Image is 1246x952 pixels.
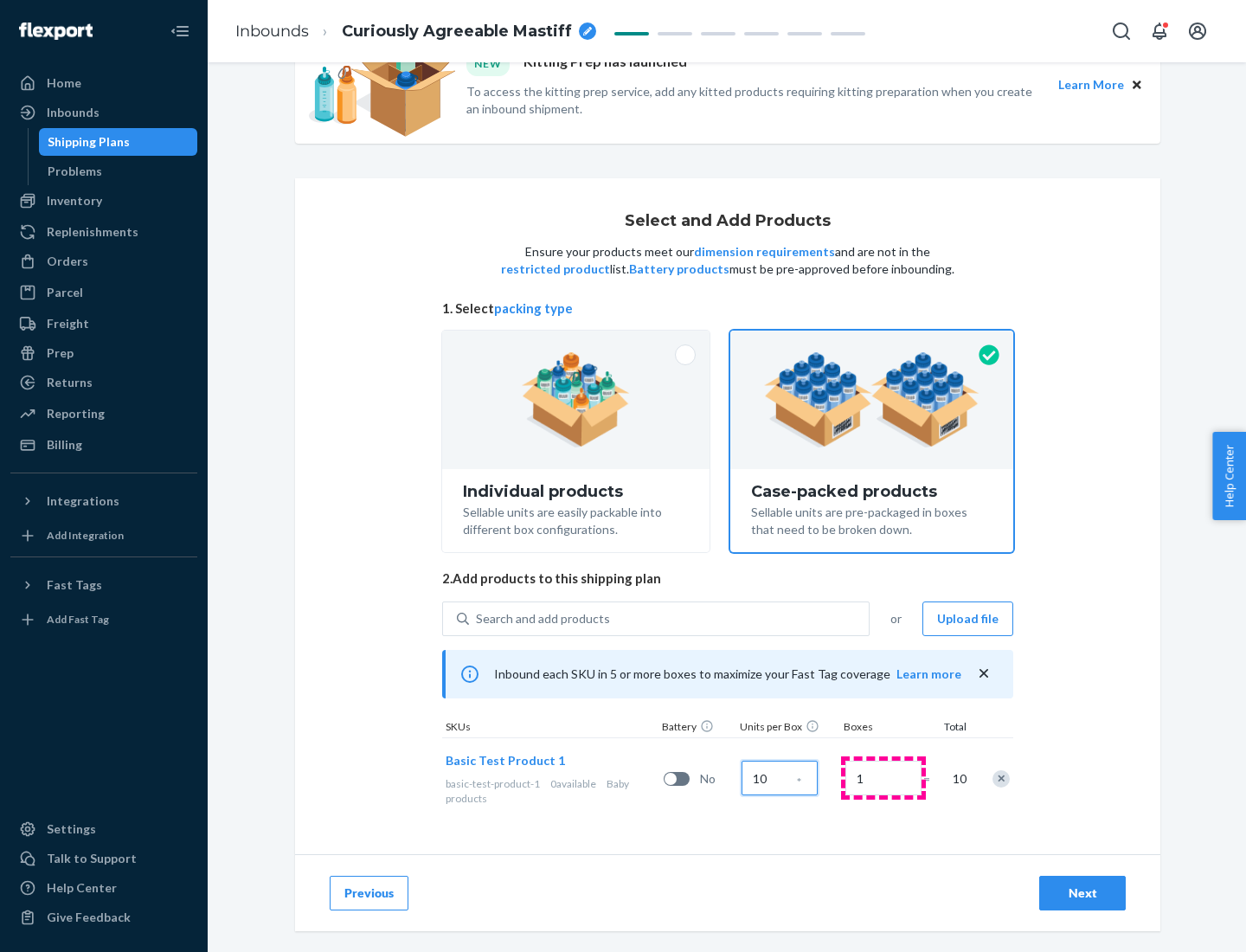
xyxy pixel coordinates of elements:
[222,6,610,57] ol: breadcrumbs
[992,770,1010,788] div: Remove Item
[625,213,831,230] h1: Select and Add Products
[764,352,979,447] img: case-pack.59cecea509d18c883b923b81aeac6d0b.png
[47,850,137,867] div: Talk to Support
[10,187,197,215] a: Inventory
[499,243,956,278] p: Ensure your products meet our and are not in the list. must be pre-approved before inbounding.
[47,74,81,92] div: Home
[47,192,102,209] div: Inventory
[446,776,657,806] div: Baby products
[700,770,735,788] span: No
[1180,14,1215,48] button: Open account menu
[694,243,835,261] button: dimension requirements
[48,133,130,151] div: Shipping Plans
[330,876,408,910] button: Previous
[1058,75,1124,94] button: Learn More
[47,374,93,391] div: Returns
[39,158,198,185] a: Problems
[523,52,687,75] p: Kitting Prep has launched
[922,601,1013,636] button: Upload file
[10,522,197,550] a: Add Integration
[494,299,573,318] button: packing type
[463,500,689,538] div: Sellable units are easily packable into different box configurations.
[10,218,197,246] a: Replenishments
[446,777,540,790] span: basic-test-product-1
[658,719,736,737] div: Battery
[47,253,88,270] div: Orders
[896,666,961,683] button: Learn more
[10,310,197,338] a: Freight
[1104,14,1139,48] button: Open Search Box
[47,576,102,594] div: Fast Tags
[10,874,197,902] a: Help Center
[342,21,572,43] span: Curiously Agreeable Mastiff
[890,610,902,627] span: or
[476,610,610,627] div: Search and add products
[10,845,197,872] a: Talk to Support
[751,500,992,538] div: Sellable units are pre-packaged in boxes that need to be broken down.
[47,223,138,241] div: Replenishments
[1127,75,1146,94] button: Close
[1142,14,1177,48] button: Open notifications
[742,761,818,795] input: Case Quantity
[840,719,927,737] div: Boxes
[927,719,970,737] div: Total
[501,261,610,278] button: restricted product
[47,492,119,510] div: Integrations
[1212,432,1246,520] button: Help Center
[442,719,658,737] div: SKUs
[47,612,109,627] div: Add Fast Tag
[10,339,197,367] a: Prep
[10,431,197,459] a: Billing
[10,904,197,931] button: Give Feedback
[845,761,922,795] input: Number of boxes
[47,820,96,838] div: Settings
[10,248,197,275] a: Orders
[463,483,689,500] div: Individual products
[629,261,729,278] button: Battery products
[19,23,93,40] img: Flexport logo
[1039,876,1126,910] button: Next
[47,315,89,332] div: Freight
[10,69,197,97] a: Home
[751,483,992,500] div: Case-packed products
[10,279,197,306] a: Parcel
[923,770,941,788] span: =
[10,99,197,126] a: Inbounds
[10,369,197,396] a: Returns
[47,344,74,362] div: Prep
[446,752,565,769] button: Basic Test Product 1
[39,128,198,156] a: Shipping Plans
[10,400,197,428] a: Reporting
[47,909,131,926] div: Give Feedback
[466,83,1043,118] p: To access the kitting prep service, add any kitted products requiring kitting preparation when yo...
[736,719,840,737] div: Units per Box
[442,569,1013,588] span: 2. Add products to this shipping plan
[949,770,967,788] span: 70
[975,665,992,683] button: close
[10,571,197,599] button: Fast Tags
[48,163,102,180] div: Problems
[466,52,510,75] div: NEW
[47,405,105,422] div: Reporting
[442,650,1013,698] div: Inbound each SKU in 5 or more boxes to maximize your Fast Tag coverage
[47,104,100,121] div: Inbounds
[47,528,124,543] div: Add Integration
[10,815,197,843] a: Settings
[47,284,83,301] div: Parcel
[446,753,565,768] span: Basic Test Product 1
[1054,884,1111,902] div: Next
[10,606,197,634] a: Add Fast Tag
[10,487,197,515] button: Integrations
[163,14,197,48] button: Close Navigation
[47,436,82,453] div: Billing
[47,879,117,897] div: Help Center
[442,299,1013,318] span: 1. Select
[522,352,630,447] img: individual-pack.facf35554cb0f1810c75b2bd6df2d64e.png
[235,22,309,41] a: Inbounds
[550,777,596,790] span: 0 available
